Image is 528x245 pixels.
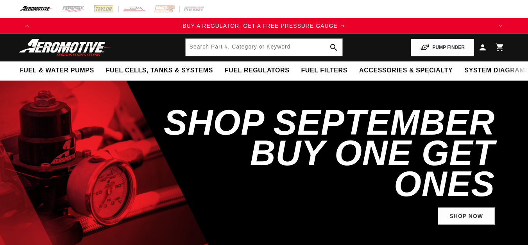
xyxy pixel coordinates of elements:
[35,22,493,30] a: BUY A REGULATOR, GET A FREE PRESSURE GAUGE
[20,67,94,75] span: Fuel & Water Pumps
[325,39,342,56] button: search button
[359,67,453,75] span: Accessories & Specialty
[295,61,353,80] summary: Fuel Filters
[161,107,495,200] h2: SHOP SEPTEMBER BUY ONE GET ONES
[35,22,493,30] div: Announcement
[35,22,493,30] div: 1 of 4
[493,18,508,34] button: Translation missing: en.sections.announcements.next_announcement
[186,39,343,56] input: Search by Part Number, Category or Keyword
[353,61,458,80] summary: Accessories & Specialty
[438,207,495,225] a: Shop Now
[183,23,338,29] span: BUY A REGULATOR, GET A FREE PRESSURE GAUGE
[301,67,347,75] span: Fuel Filters
[411,39,474,56] button: PUMP FINDER
[100,61,219,80] summary: Fuel Cells, Tanks & Systems
[106,67,213,75] span: Fuel Cells, Tanks & Systems
[219,61,295,80] summary: Fuel Regulators
[14,61,100,80] summary: Fuel & Water Pumps
[17,38,115,57] img: Aeromotive
[20,18,35,34] button: Translation missing: en.sections.announcements.previous_announcement
[225,67,289,75] span: Fuel Regulators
